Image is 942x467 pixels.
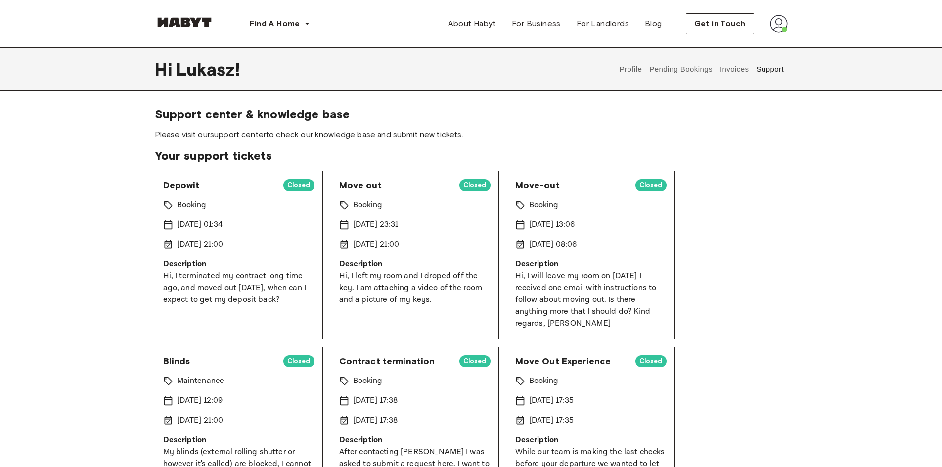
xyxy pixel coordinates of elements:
span: Get in Touch [694,18,746,30]
span: Blog [645,18,662,30]
span: Closed [635,356,667,366]
a: For Landlords [569,14,637,34]
span: For Business [512,18,561,30]
span: About Habyt [448,18,496,30]
span: Closed [459,356,491,366]
p: [DATE] 08:06 [529,239,577,251]
button: Find A Home [242,14,318,34]
span: Closed [635,180,667,190]
span: Blinds [163,355,275,367]
span: Contract termination [339,355,451,367]
p: Description [339,258,491,270]
span: Please visit our to check our knowledge base and submit new tickets. [155,129,788,140]
p: [DATE] 12:09 [177,395,223,407]
p: Description [163,434,314,446]
a: For Business [504,14,569,34]
button: Support [755,47,785,91]
span: Lukasz ! [176,59,240,80]
span: Closed [283,356,314,366]
p: Description [163,258,314,270]
p: Description [339,434,491,446]
span: Hi [155,59,176,80]
p: [DATE] 21:00 [177,239,224,251]
span: Find A Home [250,18,300,30]
button: Pending Bookings [648,47,714,91]
span: Move-out [515,179,628,191]
button: Profile [618,47,643,91]
p: [DATE] 17:35 [529,415,574,426]
p: [DATE] 13:06 [529,219,575,231]
p: Booking [353,199,383,211]
span: Move out [339,179,451,191]
p: [DATE] 01:34 [177,219,223,231]
p: [DATE] 17:38 [353,395,398,407]
p: Maintenance [177,375,224,387]
button: Invoices [718,47,750,91]
a: support center [210,130,266,139]
a: About Habyt [440,14,504,34]
p: Hi, I will leave my room on [DATE] I received one email with instructions to follow about moving ... [515,270,667,330]
p: Description [515,434,667,446]
span: Your support tickets [155,148,788,163]
p: Hi, I left my room and I droped off the key. I am attaching a video of the room and a picture of ... [339,270,491,306]
p: Description [515,258,667,270]
p: Booking [177,199,207,211]
img: Habyt [155,17,214,27]
div: user profile tabs [616,47,787,91]
p: Booking [529,199,559,211]
p: [DATE] 21:00 [177,415,224,426]
p: Booking [353,375,383,387]
span: Closed [283,180,314,190]
p: [DATE] 23:31 [353,219,399,231]
p: [DATE] 21:00 [353,239,400,251]
span: Move Out Experience [515,355,628,367]
p: Hi, I terminated my contract long time ago, and moved out [DATE], when can I expect to get my dep... [163,270,314,306]
span: Support center & knowledge base [155,107,788,122]
span: For Landlords [577,18,629,30]
a: Blog [637,14,670,34]
button: Get in Touch [686,13,754,34]
p: [DATE] 17:35 [529,395,574,407]
span: Closed [459,180,491,190]
p: [DATE] 17:38 [353,415,398,426]
span: Depowit [163,179,275,191]
p: Booking [529,375,559,387]
img: avatar [770,15,788,33]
